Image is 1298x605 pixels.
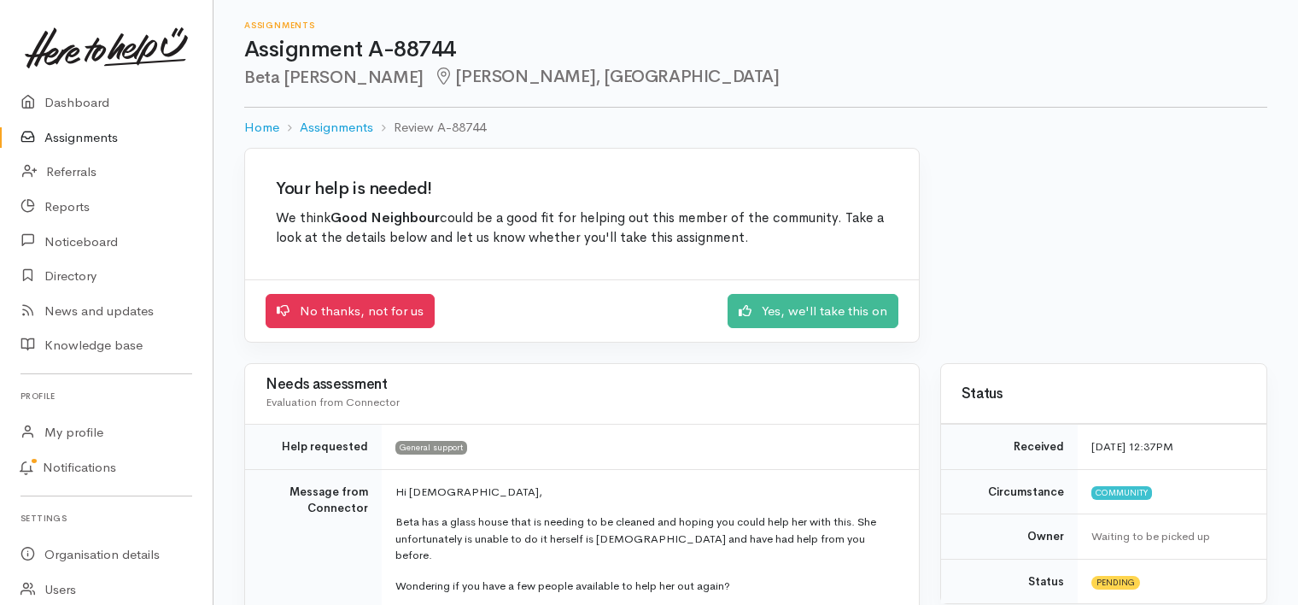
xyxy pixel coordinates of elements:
[276,179,888,198] h2: Your help is needed!
[244,68,1267,87] h2: Beta [PERSON_NAME]
[1091,576,1140,590] span: Pending
[373,118,486,138] li: Review A-88744
[941,469,1078,514] td: Circumstance
[266,294,435,329] a: No thanks, not for us
[245,425,382,470] td: Help requested
[266,395,400,409] span: Evaluation from Connector
[1091,439,1173,454] time: [DATE] 12:37PM
[962,386,1246,402] h3: Status
[395,578,898,595] p: Wondering if you have a few people available to help her out again?
[1091,528,1246,545] div: Waiting to be picked up
[1091,486,1152,500] span: Community
[244,108,1267,148] nav: breadcrumb
[434,66,780,87] span: [PERSON_NAME], [GEOGRAPHIC_DATA]
[728,294,898,329] a: Yes, we'll take this on
[266,377,898,393] h3: Needs assessment
[244,21,1267,30] h6: Assignments
[395,484,898,501] p: Hi [DEMOGRAPHIC_DATA],
[244,118,279,138] a: Home
[20,507,192,530] h6: Settings
[20,385,192,408] h6: Profile
[395,441,467,455] span: General support
[330,209,440,226] b: Good Neighbour
[941,559,1078,603] td: Status
[941,514,1078,560] td: Owner
[244,38,1267,62] h1: Assignment A-88744
[395,514,898,564] p: Beta has a glass house that is needing to be cleaned and hoping you could help her with this. She...
[941,425,1078,470] td: Received
[276,209,888,249] p: We think could be a good fit for helping out this member of the community. Take a look at the det...
[300,118,373,138] a: Assignments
